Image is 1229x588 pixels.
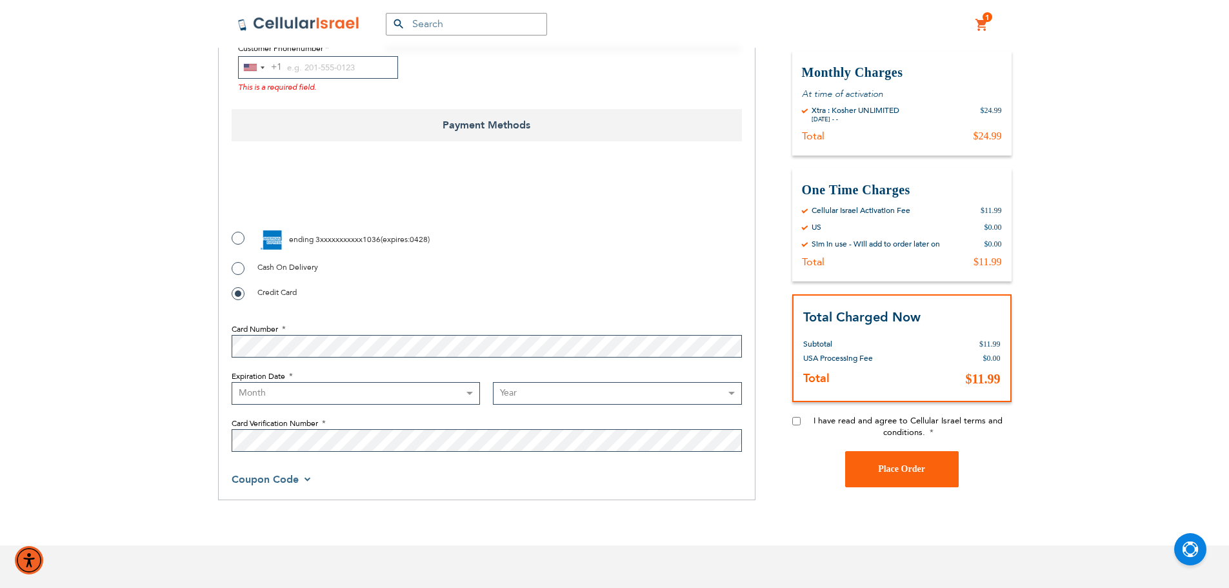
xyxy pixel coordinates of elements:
strong: Total Charged Now [803,309,921,326]
div: US [812,222,821,232]
input: Search [386,13,547,35]
div: Accessibility Menu [15,546,43,574]
span: $11.99 [979,340,1001,349]
span: Customer Phonenumber [238,43,323,54]
span: $11.99 [966,372,1001,386]
div: +1 [271,59,282,76]
iframe: reCAPTCHA [232,170,428,221]
p: At time of activation [802,88,1002,100]
h3: One Time Charges [802,181,1002,199]
div: Total [802,130,824,143]
span: Expiration Date [232,371,285,381]
div: $24.99 [974,130,1002,143]
div: Total [802,256,824,269]
span: ending [289,234,314,245]
div: Sim in use - Will add to order later on [812,239,940,249]
th: Subtotal [803,327,904,351]
button: Place Order [845,451,959,487]
span: Credit Card [257,287,297,298]
a: 1 [975,17,989,33]
span: USA Processing Fee [803,353,873,363]
img: Cellular Israel Logo [237,16,360,32]
span: Payment Methods [232,109,742,141]
span: expires [383,234,408,245]
span: This is a required field. [238,82,316,92]
div: $0.00 [984,222,1002,232]
span: $0.00 [983,354,1001,363]
span: 1 [985,12,990,23]
span: 0428 [410,234,428,245]
div: Xtra : Kosher UNLIMITED [812,105,899,116]
input: e.g. 201-555-0123 [238,56,398,79]
span: 3xxxxxxxxxxx1036 [315,234,381,245]
img: American Express [257,230,287,250]
div: Cellular Israel Activation Fee [812,205,910,216]
span: I have read and agree to Cellular Israel terms and conditions. [814,415,1003,438]
span: Card Number [232,324,278,334]
div: [DATE] - - [812,116,899,123]
button: Selected country [239,57,282,78]
span: Cash On Delivery [257,262,318,272]
span: Card Verification Number [232,418,318,429]
div: $0.00 [984,239,1002,249]
h3: Monthly Charges [802,64,1002,81]
span: Coupon Code [232,472,299,487]
strong: Total [803,370,830,387]
div: $11.99 [981,205,1002,216]
label: ( : ) [232,230,430,250]
div: $11.99 [974,256,1001,269]
div: $24.99 [981,105,1002,123]
span: Place Order [878,464,925,474]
